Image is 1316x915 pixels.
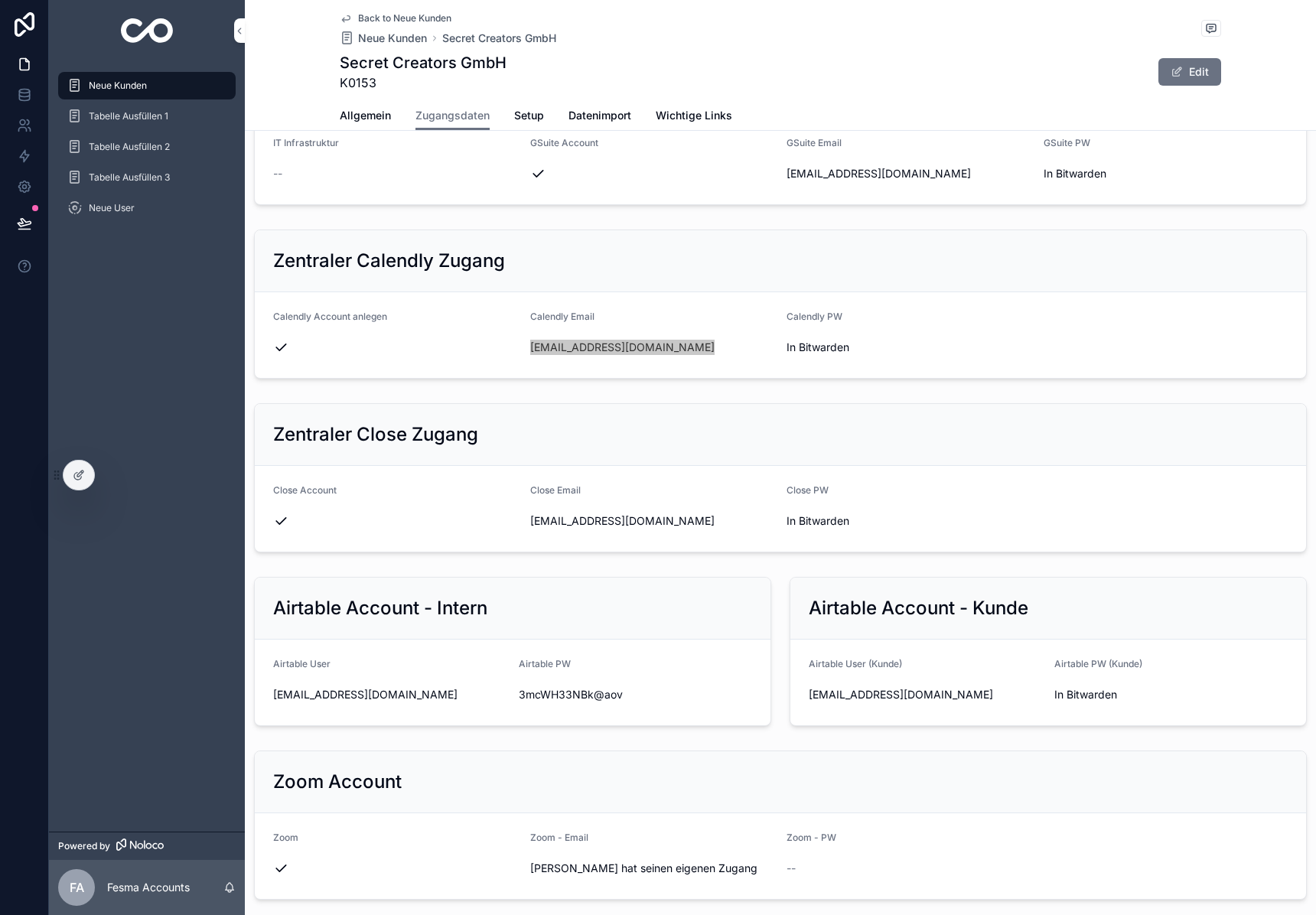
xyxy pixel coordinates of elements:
[530,484,581,496] span: Close Email
[787,166,1031,181] span: [EMAIL_ADDRESS][DOMAIN_NAME]
[1054,687,1288,702] span: In Bitwarden
[273,249,505,273] h2: Zentraler Calendly Zugang
[1044,137,1090,148] span: GSuite PW
[787,311,842,322] span: Calendly PW
[1054,658,1142,669] span: Airtable PW (Kunde)
[89,202,135,214] span: Neue User
[273,484,337,496] span: Close Account
[568,102,631,132] a: Datenimport
[340,31,427,46] a: Neue Kunden
[273,137,339,148] span: IT Infrastruktur
[787,861,796,876] span: --
[89,171,170,184] span: Tabelle Ausfüllen 3
[273,687,507,702] span: [EMAIL_ADDRESS][DOMAIN_NAME]
[809,658,902,669] span: Airtable User (Kunde)
[530,513,775,529] span: [EMAIL_ADDRESS][DOMAIN_NAME]
[340,73,507,92] span: K0153
[530,137,598,148] span: GSuite Account
[809,687,1042,702] span: [EMAIL_ADDRESS][DOMAIN_NAME]
[514,102,544,132] a: Setup
[415,102,490,131] a: Zugangsdaten
[58,133,236,161] a: Tabelle Ausfüllen 2
[89,80,147,92] span: Neue Kunden
[273,422,478,447] h2: Zentraler Close Zugang
[107,880,190,895] p: Fesma Accounts
[656,102,732,132] a: Wichtige Links
[58,103,236,130] a: Tabelle Ausfüllen 1
[568,108,631,123] span: Datenimport
[1158,58,1221,86] button: Edit
[787,340,1031,355] span: In Bitwarden
[58,840,110,852] span: Powered by
[530,861,775,876] span: [PERSON_NAME] hat seinen eigenen Zugang
[530,311,594,322] span: Calendly Email
[89,110,168,122] span: Tabelle Ausfüllen 1
[121,18,174,43] img: App logo
[656,108,732,123] span: Wichtige Links
[273,770,402,794] h2: Zoom Account
[58,194,236,222] a: Neue User
[89,141,170,153] span: Tabelle Ausfüllen 2
[273,166,282,181] span: --
[1044,166,1288,181] span: In Bitwarden
[787,137,842,148] span: GSuite Email
[358,31,427,46] span: Neue Kunden
[273,658,331,669] span: Airtable User
[809,596,1028,620] h2: Airtable Account - Kunde
[58,72,236,99] a: Neue Kunden
[415,108,490,123] span: Zugangsdaten
[49,832,245,860] a: Powered by
[787,484,829,496] span: Close PW
[514,108,544,123] span: Setup
[58,164,236,191] a: Tabelle Ausfüllen 3
[787,832,836,843] span: Zoom - PW
[273,311,387,322] span: Calendly Account anlegen
[340,108,391,123] span: Allgemein
[273,832,298,843] span: Zoom
[340,12,451,24] a: Back to Neue Kunden
[49,61,245,242] div: scrollable content
[273,596,487,620] h2: Airtable Account - Intern
[787,513,1031,529] span: In Bitwarden
[70,878,84,897] span: FA
[530,340,775,355] span: [EMAIL_ADDRESS][DOMAIN_NAME]
[519,658,571,669] span: Airtable PW
[340,52,507,73] h1: Secret Creators GmbH
[442,31,556,46] a: Secret Creators GmbH
[340,102,391,132] a: Allgemein
[519,687,752,702] span: 3mcWH33NBk@aov
[530,832,588,843] span: Zoom - Email
[358,12,451,24] span: Back to Neue Kunden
